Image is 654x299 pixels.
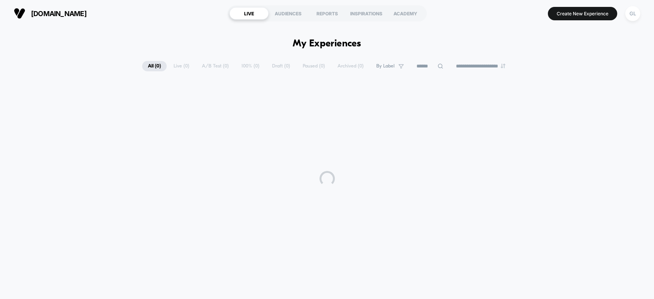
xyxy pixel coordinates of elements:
img: Visually logo [14,8,25,19]
div: INSPIRATIONS [347,7,386,20]
img: end [501,64,505,68]
button: [DOMAIN_NAME] [11,7,89,20]
button: GL [623,6,643,21]
span: By Label [376,63,395,69]
button: Create New Experience [548,7,617,20]
div: GL [625,6,640,21]
div: LIVE [229,7,269,20]
span: All ( 0 ) [142,61,167,71]
div: REPORTS [308,7,347,20]
div: AUDIENCES [269,7,308,20]
span: [DOMAIN_NAME] [31,10,87,18]
h1: My Experiences [293,38,361,49]
div: ACADEMY [386,7,425,20]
